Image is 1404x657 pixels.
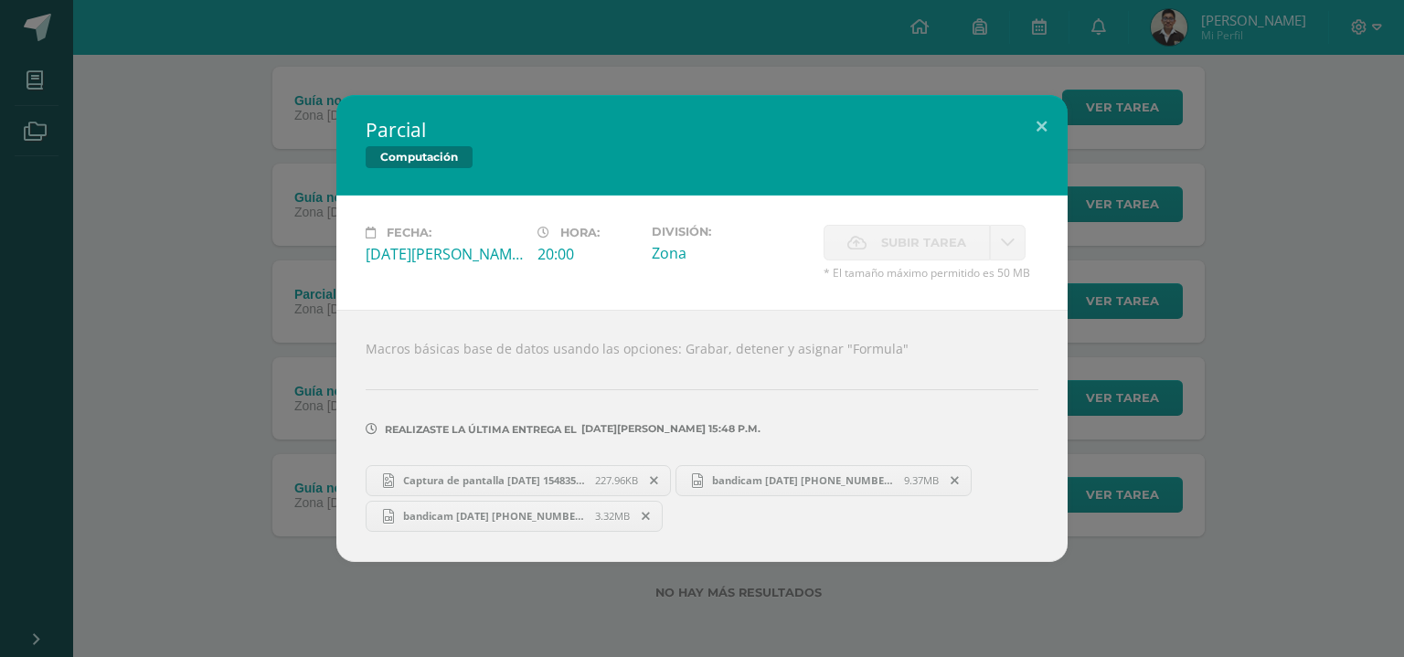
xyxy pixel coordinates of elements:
[652,225,809,238] label: División:
[537,244,637,264] div: 20:00
[387,226,431,239] span: Fecha:
[595,473,638,487] span: 227.96KB
[595,509,630,523] span: 3.32MB
[366,465,671,496] a: Captura de pantalla [DATE] 154835.png 227.96KB
[904,473,939,487] span: 9.37MB
[366,244,523,264] div: [DATE][PERSON_NAME]
[881,226,966,260] span: Subir tarea
[394,473,595,487] span: Captura de pantalla [DATE] 154835.png
[385,423,577,436] span: Realizaste la última entrega el
[560,226,600,239] span: Hora:
[990,225,1026,260] a: La fecha de entrega ha expirado
[366,117,1038,143] h2: Parcial
[940,471,971,491] span: Remover entrega
[675,465,973,496] a: bandicam [DATE] [PHONE_NUMBER].mp4 9.37MB
[366,501,663,532] a: bandicam [DATE] [PHONE_NUMBER].mp4 3.32MB
[824,225,990,260] label: La fecha de entrega ha expirado
[703,473,904,487] span: bandicam [DATE] [PHONE_NUMBER].mp4
[639,471,670,491] span: Remover entrega
[366,146,473,168] span: Computación
[1016,95,1068,157] button: Close (Esc)
[394,509,595,523] span: bandicam [DATE] [PHONE_NUMBER].mp4
[631,506,662,526] span: Remover entrega
[824,265,1038,281] span: * El tamaño máximo permitido es 50 MB
[577,429,760,429] span: [DATE][PERSON_NAME] 15:48 p.m.
[336,310,1068,561] div: Macros básicas base de datos usando las opciones: Grabar, detener y asignar "Formula"
[652,243,809,263] div: Zona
